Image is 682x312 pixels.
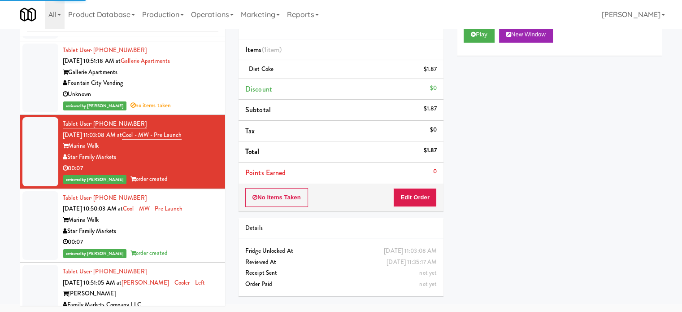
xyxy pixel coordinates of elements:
button: Play [464,26,495,43]
span: · [PHONE_NUMBER] [91,267,147,276]
div: $0 [430,83,437,94]
a: Cool - MW - Pre Launch [122,131,182,140]
span: · [PHONE_NUMBER] [91,193,147,202]
span: [DATE] 10:50:03 AM at [63,204,123,213]
div: $1.87 [424,103,437,114]
span: order created [130,249,168,257]
span: Items [245,44,282,55]
div: Marina Walk [63,141,218,152]
span: reviewed by [PERSON_NAME] [63,249,126,258]
div: [DATE] 11:35:17 AM [387,257,437,268]
div: Star Family Markets [63,152,218,163]
span: [DATE] 10:51:05 AM at [63,278,122,287]
div: 0 [433,166,437,177]
div: Gallerie Apartments [63,67,218,78]
div: Receipt Sent [245,268,437,279]
span: [DATE] 11:03:08 AM at [63,131,122,139]
div: $0 [430,124,437,136]
img: Micromart [20,7,36,22]
span: reviewed by [PERSON_NAME] [63,101,126,110]
span: order created [130,175,168,183]
a: [PERSON_NAME] - Cooler - Left [122,278,205,287]
a: Tablet User· [PHONE_NUMBER] [63,193,147,202]
div: Fridge Unlocked At [245,246,437,257]
span: Subtotal [245,105,271,115]
button: New Window [499,26,553,43]
span: Discount [245,84,272,94]
div: [PERSON_NAME] [63,288,218,299]
div: 00:07 [63,237,218,248]
span: · [PHONE_NUMBER] [91,119,147,128]
span: Tax [245,126,255,136]
span: not yet [419,280,437,288]
div: Marina Walk [63,215,218,226]
div: Details [245,223,437,234]
span: Diet Coke [249,65,274,73]
a: Tablet User· [PHONE_NUMBER] [63,119,147,128]
li: Tablet User· [PHONE_NUMBER][DATE] 11:03:08 AM atCool - MW - Pre LaunchMarina WalkStar Family Mark... [20,115,225,189]
a: Gallerie Apartments [121,57,170,65]
div: Reviewed At [245,257,437,268]
h5: Star Family Markets [245,22,437,29]
a: Tablet User· [PHONE_NUMBER] [63,267,147,276]
span: Total [245,146,260,157]
span: · [PHONE_NUMBER] [91,46,147,54]
div: $1.87 [424,64,437,75]
a: Tablet User· [PHONE_NUMBER] [63,46,147,54]
div: $1.87 [424,145,437,156]
div: Family Markets Company LLC [63,299,218,311]
li: Tablet User· [PHONE_NUMBER][DATE] 10:50:03 AM atCool - MW - Pre LaunchMarina WalkStar Family Mark... [20,189,225,263]
span: [DATE] 10:51:18 AM at [63,57,121,65]
div: Star Family Markets [63,226,218,237]
div: Order Paid [245,279,437,290]
span: not yet [419,268,437,277]
li: Tablet User· [PHONE_NUMBER][DATE] 10:51:18 AM atGallerie ApartmentsGallerie ApartmentsFountain Ci... [20,41,225,115]
div: [DATE] 11:03:08 AM [384,246,437,257]
div: Unknown [63,89,218,100]
span: reviewed by [PERSON_NAME] [63,175,126,184]
a: Cool - MW - Pre Launch [123,204,182,213]
div: Fountain City Vending [63,78,218,89]
ng-pluralize: item [266,44,279,55]
span: Points Earned [245,167,286,178]
div: 00:07 [63,163,218,174]
button: No Items Taken [245,188,308,207]
button: Edit Order [393,188,437,207]
span: no items taken [130,101,171,110]
span: (1 ) [262,44,282,55]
